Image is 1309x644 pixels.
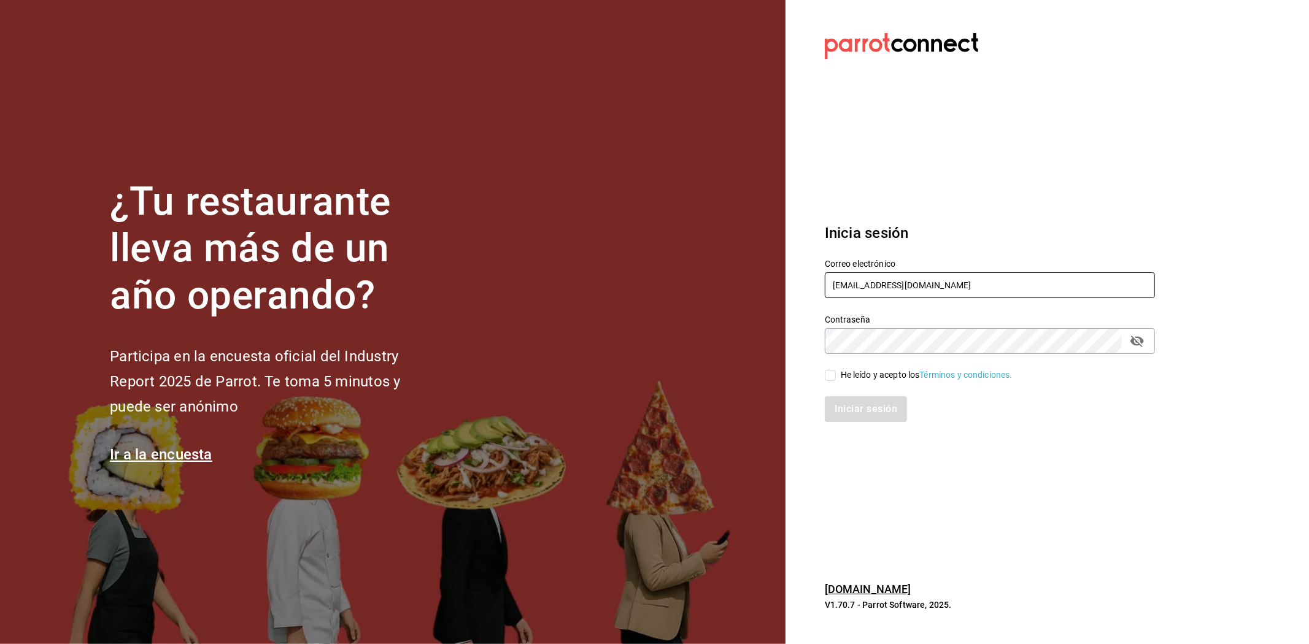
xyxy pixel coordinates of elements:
a: [DOMAIN_NAME] [825,583,911,596]
div: He leído y acepto los [841,369,1013,381]
label: Contraseña [825,315,1155,324]
h1: ¿Tu restaurante lleva más de un año operando? [110,178,441,320]
h3: Inicia sesión [825,222,1155,244]
button: passwordField [1127,331,1148,351]
a: Ir a la encuesta [110,446,212,463]
label: Correo electrónico [825,259,1155,268]
h2: Participa en la encuesta oficial del Industry Report 2025 de Parrot. Te toma 5 minutos y puede se... [110,344,441,419]
p: V1.70.7 - Parrot Software, 2025. [825,599,1155,611]
a: Términos y condiciones. [920,370,1013,380]
input: Ingresa tu correo electrónico [825,272,1155,298]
